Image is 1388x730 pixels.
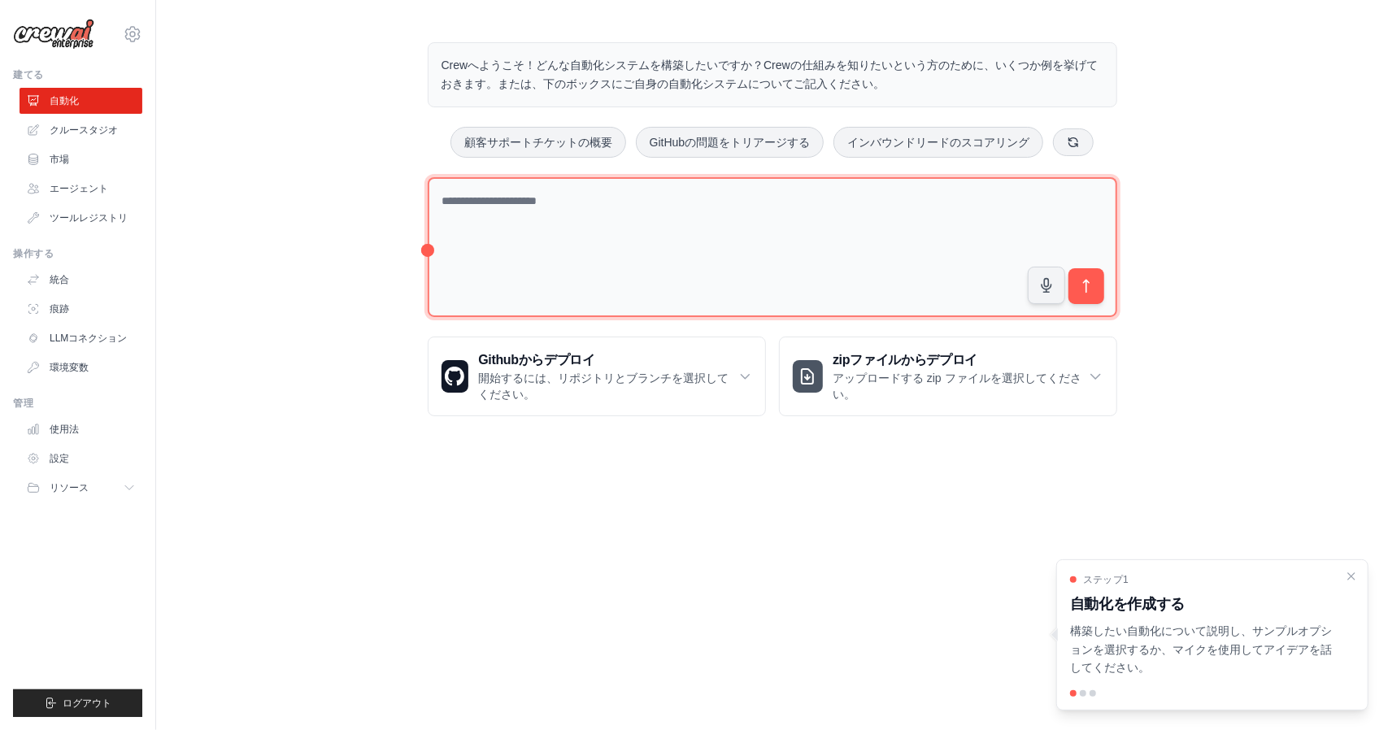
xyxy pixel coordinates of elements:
[650,136,811,149] font: GitHubの問題をトリアージする
[20,445,142,471] a: 設定
[833,372,1081,401] font: アップロードする zip ファイルを選択してください。
[20,416,142,442] a: 使用法
[20,146,142,172] a: 市場
[50,274,69,285] font: 統合
[50,124,118,136] font: クルースタジオ
[833,127,1043,158] button: インバウンドリードのスコアリング
[50,154,69,165] font: 市場
[1307,652,1388,730] iframe: チャットウィジェット
[1070,624,1332,675] font: 構築したい自動化について説明し、サンプルオプションを選択するか、マイクを使用してアイデアを話してください。
[50,424,79,435] font: 使用法
[478,372,729,401] font: 開始するには、リポジトリとブランチを選択してください。
[20,325,142,351] a: LLMコネクション
[1345,570,1358,583] button: ウォークスルーを閉じる
[63,697,112,709] font: ログアウト
[20,176,142,202] a: エージェント
[50,303,69,315] font: 痕跡
[13,398,33,409] font: 管理
[1083,574,1129,585] font: ステップ1
[13,689,142,717] button: ログアウト
[50,212,128,224] font: ツールレジストリ
[20,296,142,322] a: 痕跡
[442,59,1098,90] font: Crewへようこそ！どんな自動化システムを構築したいですか？Crewの仕組みを知りたいという方のために、いくつか例を挙げておきます。または、下のボックスにご自身の自動化システムについてご記入ください。
[13,69,44,80] font: 建てる
[478,353,595,367] font: Githubからデプロイ
[20,88,142,114] a: 自動化
[50,183,108,194] font: エージェント
[1070,596,1185,612] font: 自動化を作成する
[13,19,94,50] img: ロゴ
[464,136,612,149] font: 顧客サポートチケットの概要
[450,127,626,158] button: 顧客サポートチケットの概要
[13,248,54,259] font: 操作する
[20,267,142,293] a: 統合
[50,482,89,493] font: リソース
[847,136,1029,149] font: インバウンドリードのスコアリング
[833,353,977,367] font: zipファイルからデプロイ
[20,475,142,501] button: リソース
[20,354,142,380] a: 環境変数
[50,453,69,464] font: 設定
[636,127,825,158] button: GitHubの問題をトリアージする
[20,117,142,143] a: クルースタジオ
[50,95,79,106] font: 自動化
[50,332,127,344] font: LLMコネクション
[20,205,142,231] a: ツールレジストリ
[50,362,89,373] font: 環境変数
